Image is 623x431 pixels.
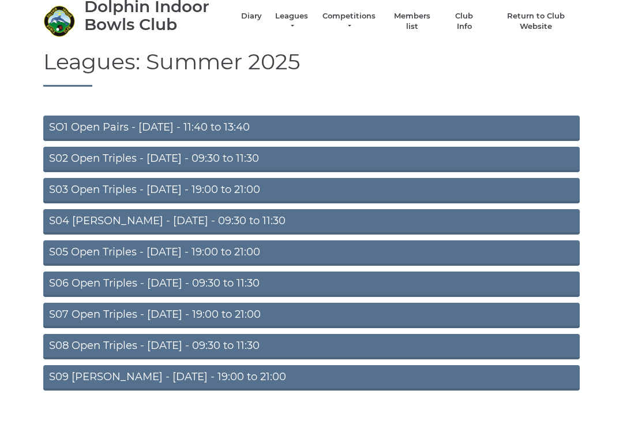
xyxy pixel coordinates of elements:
[43,334,580,359] a: S08 Open Triples - [DATE] - 09:30 to 11:30
[43,178,580,203] a: S03 Open Triples - [DATE] - 19:00 to 21:00
[43,209,580,235] a: S04 [PERSON_NAME] - [DATE] - 09:30 to 11:30
[241,11,262,21] a: Diary
[43,365,580,391] a: S09 [PERSON_NAME] - [DATE] - 19:00 to 21:00
[43,147,580,172] a: S02 Open Triples - [DATE] - 09:30 to 11:30
[43,116,580,141] a: SO1 Open Pairs - [DATE] - 11:40 to 13:40
[43,5,75,37] img: Dolphin Indoor Bowls Club
[493,11,580,32] a: Return to Club Website
[43,240,580,266] a: S05 Open Triples - [DATE] - 19:00 to 21:00
[273,11,310,32] a: Leagues
[43,50,580,87] h1: Leagues: Summer 2025
[388,11,436,32] a: Members list
[43,272,580,297] a: S06 Open Triples - [DATE] - 09:30 to 11:30
[448,11,481,32] a: Club Info
[43,303,580,328] a: S07 Open Triples - [DATE] - 19:00 to 21:00
[321,11,377,32] a: Competitions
